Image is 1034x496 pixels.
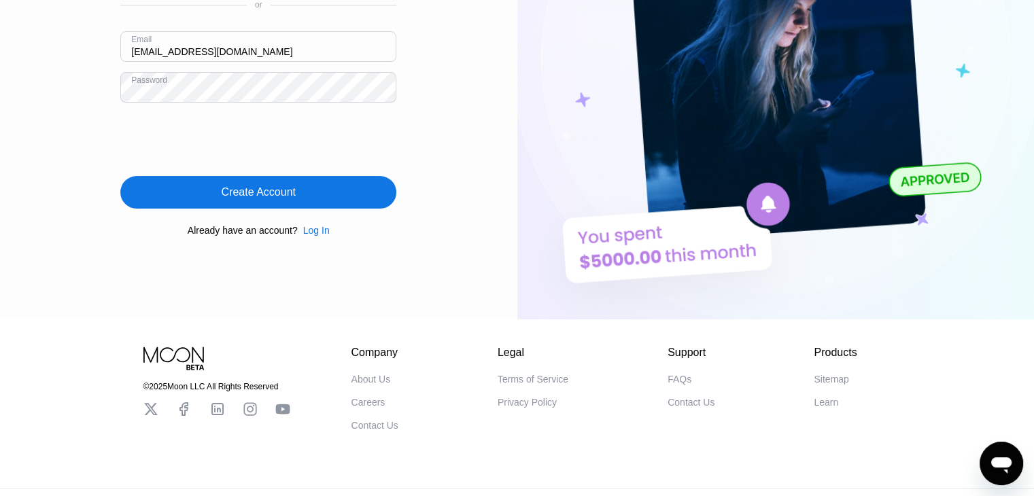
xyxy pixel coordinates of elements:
[814,397,838,408] div: Learn
[668,347,714,359] div: Support
[143,382,290,391] div: © 2025 Moon LLC All Rights Reserved
[814,374,848,385] div: Sitemap
[303,225,330,236] div: Log In
[351,420,398,431] div: Contact Us
[131,35,152,44] div: Email
[120,176,396,209] div: Create Account
[668,374,691,385] div: FAQs
[498,374,568,385] div: Terms of Service
[668,397,714,408] div: Contact Us
[498,397,557,408] div: Privacy Policy
[222,185,296,199] div: Create Account
[298,225,330,236] div: Log In
[498,347,568,359] div: Legal
[980,442,1023,485] iframe: Button to launch messaging window
[351,397,385,408] div: Careers
[120,113,327,166] iframe: reCAPTCHA
[351,374,391,385] div: About Us
[351,347,398,359] div: Company
[814,347,857,359] div: Products
[188,225,298,236] div: Already have an account?
[131,75,167,85] div: Password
